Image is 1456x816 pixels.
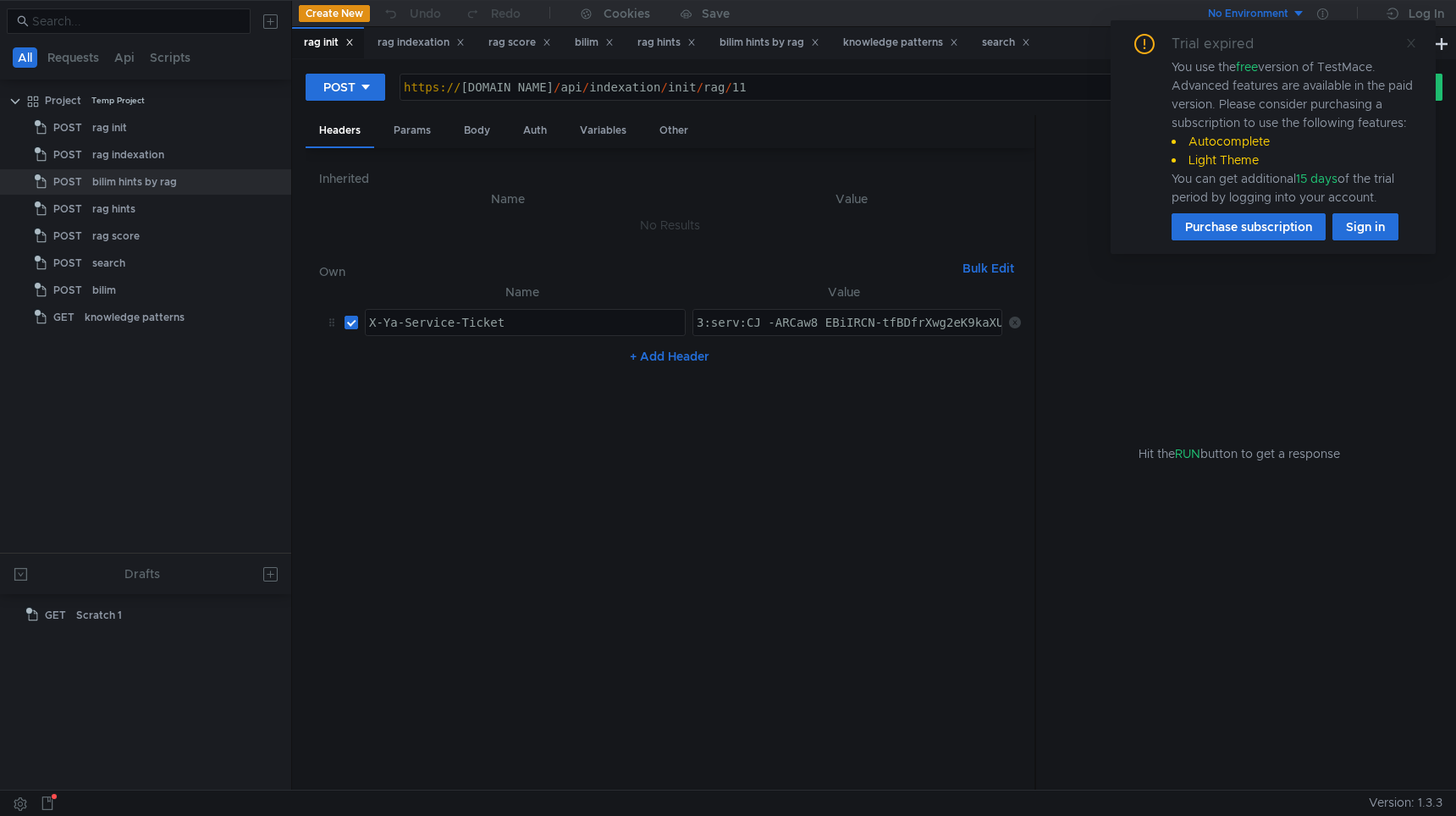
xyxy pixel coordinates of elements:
button: Requests [42,47,104,68]
div: bilim hints by rag [720,34,819,52]
span: Version: 1.3.3 [1369,791,1442,815]
div: Project [45,88,81,113]
div: Scratch 1 [76,603,122,628]
button: Scripts [145,47,196,68]
div: rag init [92,115,127,141]
div: Drafts [124,564,160,584]
div: Redo [491,3,521,24]
div: Auth [510,115,560,146]
span: GET [53,305,74,330]
div: rag init [304,34,354,52]
div: Temp Project [91,88,145,113]
div: Params [380,115,444,146]
button: Purchase subscription [1172,213,1326,240]
span: free [1236,59,1258,74]
div: Trial expired [1172,34,1274,54]
div: You can get additional of the trial period by logging into your account. [1172,169,1415,207]
div: Body [450,115,504,146]
button: All [13,47,37,68]
button: POST [306,74,385,101]
span: POST [53,196,82,222]
div: POST [323,78,356,96]
button: Api [109,47,140,68]
span: POST [53,115,82,141]
nz-embed-empty: No Results [640,218,700,233]
span: RUN [1175,446,1200,461]
th: Name [333,189,683,209]
button: Bulk Edit [956,258,1021,278]
div: bilim [92,278,116,303]
button: Create New [299,5,370,22]
span: POST [53,278,82,303]
div: search [92,251,125,276]
button: + Add Header [623,346,716,367]
input: Search... [32,12,240,30]
div: Undo [410,3,441,24]
th: Value [683,189,1021,209]
button: Undo [370,1,453,26]
div: bilim hints by rag [92,169,177,195]
span: 15 days [1296,171,1337,186]
div: knowledge patterns [843,34,958,52]
div: Log In [1409,3,1444,24]
div: rag score [92,223,140,249]
div: search [982,34,1030,52]
div: Cookies [604,3,650,24]
span: POST [53,169,82,195]
span: POST [53,223,82,249]
span: Hit the button to get a response [1139,444,1340,463]
button: Sign in [1332,213,1398,240]
div: bilim [575,34,614,52]
th: Name [358,282,687,302]
div: No Environment [1208,6,1288,22]
div: rag score [488,34,551,52]
span: GET [45,603,66,628]
li: Light Theme [1172,151,1415,169]
div: rag hints [92,196,135,222]
div: rag hints [637,34,696,52]
div: rag indexation [378,34,465,52]
span: POST [53,251,82,276]
div: knowledge patterns [85,305,185,330]
span: POST [53,142,82,168]
div: rag indexation [92,142,164,168]
li: Autocomplete [1172,132,1415,151]
button: Redo [453,1,532,26]
div: Other [646,115,702,146]
div: Save [702,8,730,19]
h6: Own [319,262,956,282]
div: Variables [566,115,640,146]
div: Headers [306,115,374,148]
h6: Inherited [319,168,1021,189]
div: You use the version of TestMace. Advanced features are available in the paid version. Please cons... [1172,58,1415,207]
th: Value [686,282,1002,302]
